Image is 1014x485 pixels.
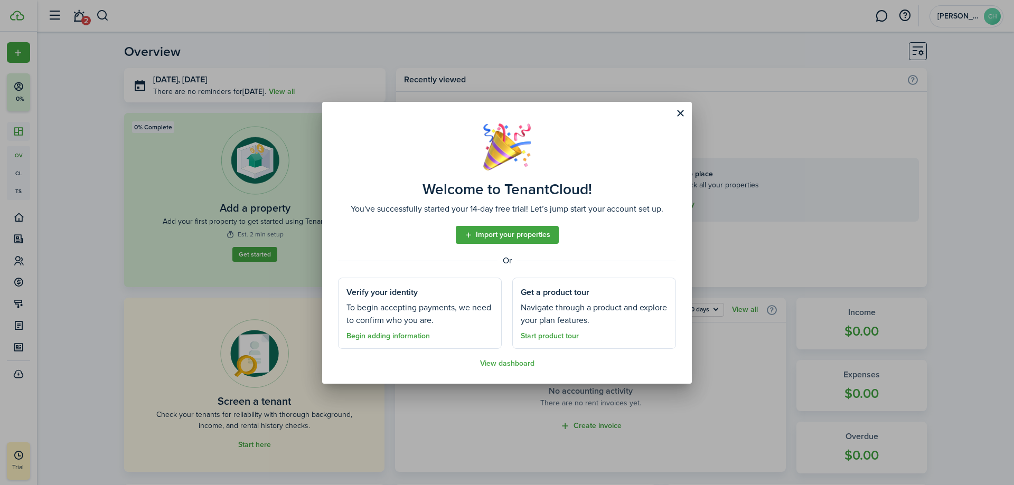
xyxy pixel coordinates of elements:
assembled-view-section-description: To begin accepting payments, we need to confirm who you are. [346,301,493,327]
img: Well done! [483,123,531,170]
a: Start product tour [521,332,579,340]
assembled-view-section-description: Navigate through a product and explore your plan features. [521,301,668,327]
assembled-view-section-title: Get a product tour [521,286,589,299]
a: Begin adding information [346,332,430,340]
assembled-view-section-title: Verify your identity [346,286,418,299]
assembled-view-title: Welcome to TenantCloud! [422,181,592,198]
a: Import your properties [456,226,559,244]
assembled-view-description: You've successfully started your 14-day free trial! Let’s jump start your account set up. [351,203,663,215]
assembled-view-separator: Or [338,254,676,267]
a: View dashboard [480,359,534,368]
button: Close modal [671,104,689,122]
